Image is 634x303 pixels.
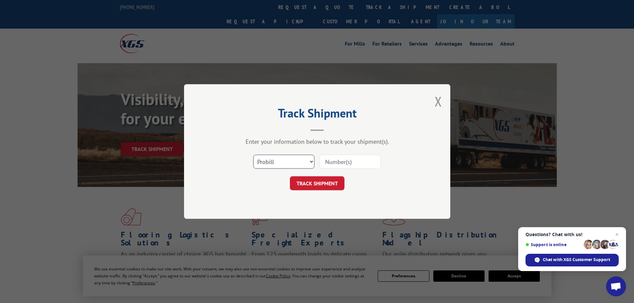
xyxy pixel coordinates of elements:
[526,232,619,237] span: Questions? Chat with us!
[319,155,381,169] input: Number(s)
[217,108,417,121] h2: Track Shipment
[435,92,442,110] button: Close modal
[526,242,581,247] span: Support is online
[526,254,619,266] span: Chat with XGS Customer Support
[290,176,344,190] button: TRACK SHIPMENT
[217,138,417,145] div: Enter your information below to track your shipment(s).
[543,257,610,263] span: Chat with XGS Customer Support
[606,276,626,296] a: Open chat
